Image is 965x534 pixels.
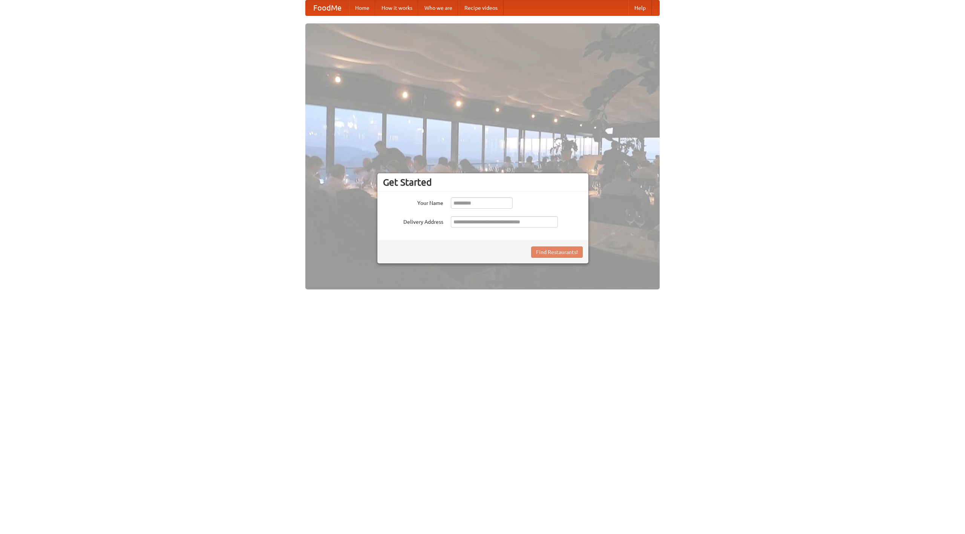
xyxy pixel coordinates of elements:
a: Help [628,0,652,15]
a: Who we are [418,0,458,15]
a: Recipe videos [458,0,504,15]
h3: Get Started [383,177,583,188]
a: Home [349,0,375,15]
a: How it works [375,0,418,15]
button: Find Restaurants! [531,246,583,258]
a: FoodMe [306,0,349,15]
label: Your Name [383,197,443,207]
label: Delivery Address [383,216,443,226]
